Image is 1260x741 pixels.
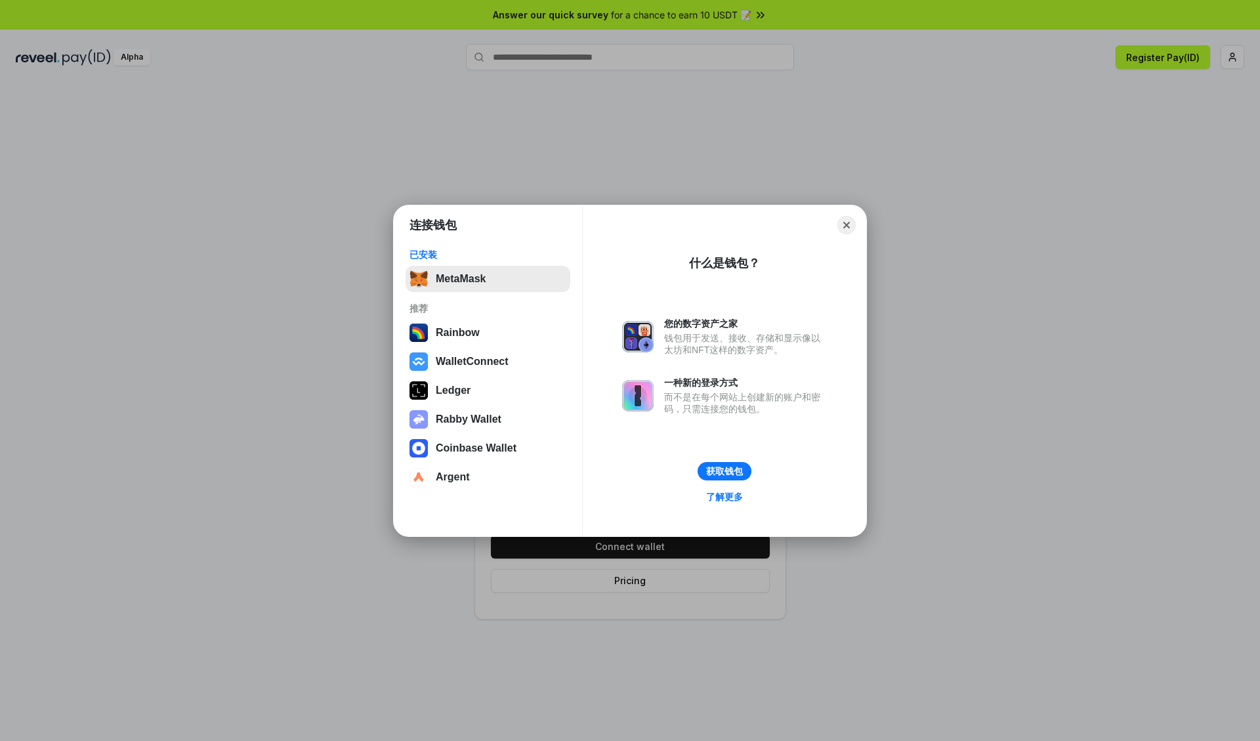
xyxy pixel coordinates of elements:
[409,381,428,400] img: svg+xml,%3Csvg%20xmlns%3D%22http%3A%2F%2Fwww.w3.org%2F2000%2Fsvg%22%20width%3D%2228%22%20height%3...
[436,471,470,483] div: Argent
[664,377,827,389] div: 一种新的登录方式
[436,385,471,396] div: Ledger
[622,380,654,412] img: svg+xml,%3Csvg%20xmlns%3D%22http%3A%2F%2Fwww.w3.org%2F2000%2Fsvg%22%20fill%3D%22none%22%20viewBox...
[436,442,516,454] div: Coinbase Wallet
[698,488,751,505] a: 了解更多
[664,391,827,415] div: 而不是在每个网站上创建新的账户和密码，只需连接您的钱包。
[436,327,480,339] div: Rainbow
[406,320,570,346] button: Rainbow
[436,413,501,425] div: Rabby Wallet
[409,217,457,233] h1: 连接钱包
[406,349,570,375] button: WalletConnect
[837,216,856,234] button: Close
[664,332,827,356] div: 钱包用于发送、接收、存储和显示像以太坊和NFT这样的数字资产。
[436,356,509,368] div: WalletConnect
[409,249,566,261] div: 已安装
[409,468,428,486] img: svg+xml,%3Csvg%20width%3D%2228%22%20height%3D%2228%22%20viewBox%3D%220%200%2028%2028%22%20fill%3D...
[706,465,743,477] div: 获取钱包
[409,410,428,429] img: svg+xml,%3Csvg%20xmlns%3D%22http%3A%2F%2Fwww.w3.org%2F2000%2Fsvg%22%20fill%3D%22none%22%20viewBox...
[664,318,827,329] div: 您的数字资产之家
[706,491,743,503] div: 了解更多
[622,321,654,352] img: svg+xml,%3Csvg%20xmlns%3D%22http%3A%2F%2Fwww.w3.org%2F2000%2Fsvg%22%20fill%3D%22none%22%20viewBox...
[409,439,428,457] img: svg+xml,%3Csvg%20width%3D%2228%22%20height%3D%2228%22%20viewBox%3D%220%200%2028%2028%22%20fill%3D...
[406,464,570,490] button: Argent
[406,406,570,433] button: Rabby Wallet
[406,266,570,292] button: MetaMask
[406,377,570,404] button: Ledger
[409,324,428,342] img: svg+xml,%3Csvg%20width%3D%22120%22%20height%3D%22120%22%20viewBox%3D%220%200%20120%20120%22%20fil...
[698,462,751,480] button: 获取钱包
[409,270,428,288] img: svg+xml,%3Csvg%20fill%3D%22none%22%20height%3D%2233%22%20viewBox%3D%220%200%2035%2033%22%20width%...
[436,273,486,285] div: MetaMask
[689,255,760,271] div: 什么是钱包？
[409,303,566,314] div: 推荐
[409,352,428,371] img: svg+xml,%3Csvg%20width%3D%2228%22%20height%3D%2228%22%20viewBox%3D%220%200%2028%2028%22%20fill%3D...
[406,435,570,461] button: Coinbase Wallet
